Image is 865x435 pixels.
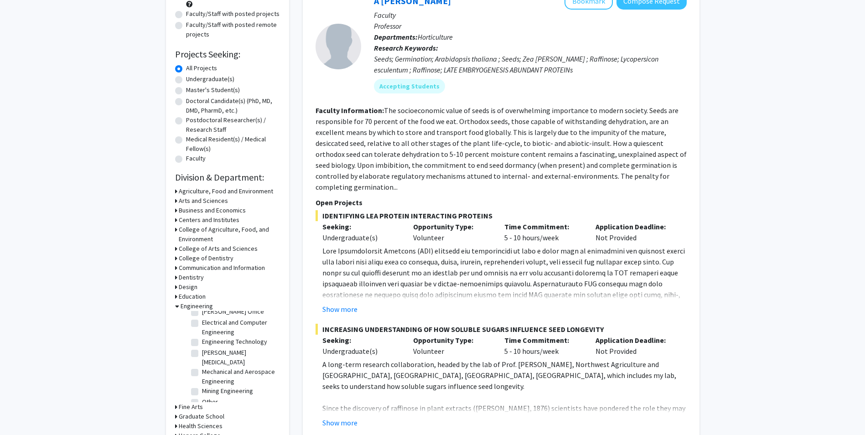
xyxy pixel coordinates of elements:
b: Faculty Information: [316,106,384,115]
p: Application Deadline: [596,335,673,346]
div: Not Provided [589,221,680,243]
span: INCREASING UNDERSTANDING OF HOW SOLUBLE SUGARS INFLUENCE SEED LONGEVITY [316,324,687,335]
h3: Dentistry [179,273,204,282]
label: Engineering Technology [202,337,267,347]
h2: Division & Department: [175,172,280,183]
div: Undergraduate(s) [322,346,400,357]
p: Application Deadline: [596,221,673,232]
h3: Education [179,292,206,301]
h3: College of Arts and Sciences [179,244,258,254]
h3: College of Dentistry [179,254,233,263]
mat-chip: Accepting Students [374,79,445,93]
span: IDENTIFYING LEA PROTEIN INTERACTING PROTEINS [316,210,687,221]
h3: Business and Economics [179,206,246,215]
label: [PERSON_NAME] [MEDICAL_DATA] [202,348,278,367]
div: Undergraduate(s) [322,232,400,243]
label: [PERSON_NAME] Office [202,307,264,316]
h3: Arts and Sciences [179,196,228,206]
label: All Projects [186,63,217,73]
div: Volunteer [406,221,497,243]
p: Opportunity Type: [413,335,491,346]
fg-read-more: The socioeconomic value of seeds is of overwhelming importance to modern society. Seeds are respo... [316,106,687,192]
div: Seeds; Germination; Arabidopsis thaliana ; Seeds; Zea [PERSON_NAME] ; Raffinose; Lycopersicon esc... [374,53,687,75]
h3: Fine Arts [179,402,203,412]
h3: Centers and Institutes [179,215,239,225]
label: Medical Resident(s) / Medical Fellow(s) [186,135,280,154]
h3: College of Agriculture, Food, and Environment [179,225,280,244]
h3: Health Sciences [179,421,223,431]
h3: Graduate School [179,412,224,421]
p: Faculty [374,10,687,21]
div: Volunteer [406,335,497,357]
label: Electrical and Computer Engineering [202,318,278,337]
label: Postdoctoral Researcher(s) / Research Staff [186,115,280,135]
div: 5 - 10 hours/week [497,221,589,243]
label: Master's Student(s) [186,85,240,95]
label: Faculty [186,154,206,163]
label: Other [202,397,218,407]
label: Undergraduate(s) [186,74,234,84]
label: Mechanical and Aerospace Engineering [202,367,278,386]
h3: Engineering [181,301,213,311]
button: Show more [322,304,357,315]
span: Horticulture [418,32,453,41]
p: Professor [374,21,687,31]
b: Departments: [374,32,418,41]
h2: Projects Seeking: [175,49,280,60]
h3: Communication and Information [179,263,265,273]
h3: Design [179,282,197,292]
label: Faculty/Staff with posted remote projects [186,20,280,39]
button: Show more [322,417,357,428]
p: Time Commitment: [504,221,582,232]
p: Opportunity Type: [413,221,491,232]
label: Mining Engineering [202,386,253,396]
label: Doctoral Candidate(s) (PhD, MD, DMD, PharmD, etc.) [186,96,280,115]
p: Seeking: [322,221,400,232]
p: Open Projects [316,197,687,208]
iframe: Chat [7,394,39,428]
b: Research Keywords: [374,43,438,52]
div: Not Provided [589,335,680,357]
span: A long-term research collaboration, headed by the lab of Prof. [PERSON_NAME], Northwest Agricultu... [322,360,676,391]
h3: Agriculture, Food and Environment [179,186,273,196]
p: Seeking: [322,335,400,346]
p: Time Commitment: [504,335,582,346]
label: Faculty/Staff with posted projects [186,9,280,19]
div: 5 - 10 hours/week [497,335,589,357]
